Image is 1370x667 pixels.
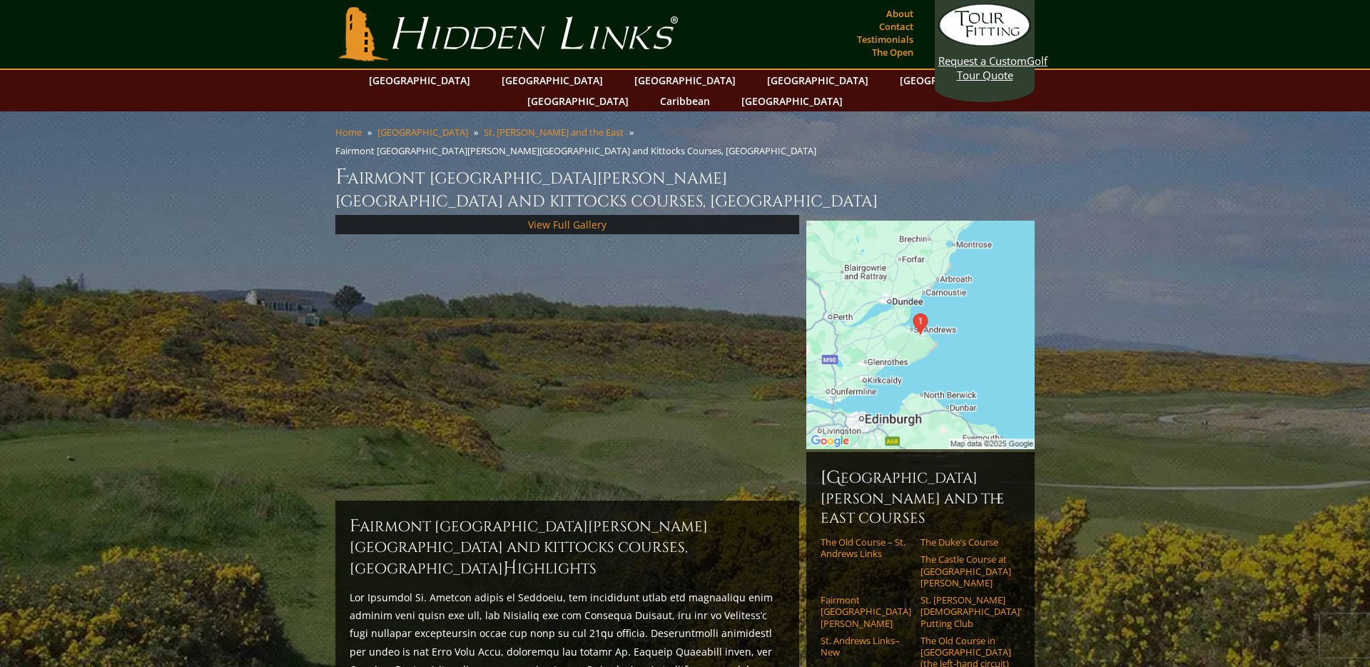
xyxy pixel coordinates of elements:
a: About [883,4,917,24]
a: The Duke’s Course [920,536,1011,548]
h1: Fairmont [GEOGRAPHIC_DATA][PERSON_NAME][GEOGRAPHIC_DATA] and Kittocks Courses, [GEOGRAPHIC_DATA] [335,163,1035,212]
a: [GEOGRAPHIC_DATA] [520,91,636,111]
a: [GEOGRAPHIC_DATA] [760,70,876,91]
a: St. Andrews Links–New [821,635,911,658]
a: Contact [876,16,917,36]
a: Testimonials [853,29,917,49]
a: [GEOGRAPHIC_DATA] [377,126,468,139]
a: The Old Course – St. Andrews Links [821,536,911,560]
a: [GEOGRAPHIC_DATA] [893,70,1008,91]
a: [GEOGRAPHIC_DATA] [362,70,477,91]
a: Fairmont [GEOGRAPHIC_DATA][PERSON_NAME] [821,594,911,629]
span: H [503,557,517,580]
h2: Fairmont [GEOGRAPHIC_DATA][PERSON_NAME][GEOGRAPHIC_DATA] and Kittocks Courses, [GEOGRAPHIC_DATA] ... [350,515,785,580]
a: [GEOGRAPHIC_DATA] [627,70,743,91]
a: The Castle Course at [GEOGRAPHIC_DATA][PERSON_NAME] [920,553,1011,588]
a: Caribbean [653,91,717,111]
a: The Open [868,42,917,62]
a: Request a CustomGolf Tour Quote [938,4,1031,82]
a: View Full Gallery [528,218,607,231]
a: Home [335,126,362,139]
h6: [GEOGRAPHIC_DATA][PERSON_NAME] and the East Courses [821,466,1020,528]
a: [GEOGRAPHIC_DATA] [734,91,850,111]
a: [GEOGRAPHIC_DATA] [494,70,610,91]
a: St. [PERSON_NAME] and the East [484,126,624,139]
li: Fairmont [GEOGRAPHIC_DATA][PERSON_NAME][GEOGRAPHIC_DATA] and Kittocks Courses, [GEOGRAPHIC_DATA] [335,144,822,157]
span: Request a Custom [938,54,1027,68]
img: Google Map of Fairmont St Andrews, St Andrews KY16 8PN, United Kingdom [806,221,1035,449]
a: St. [PERSON_NAME] [DEMOGRAPHIC_DATA]’ Putting Club [920,594,1011,629]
